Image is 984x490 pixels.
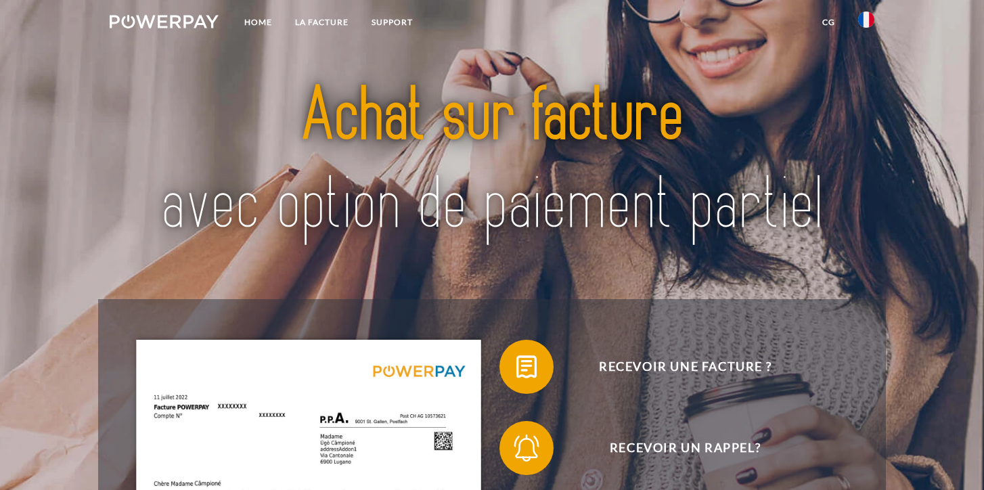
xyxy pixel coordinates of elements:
img: qb_bill.svg [510,350,543,384]
a: Support [360,10,424,35]
img: logo-powerpay-white.svg [110,15,219,28]
a: CG [811,10,847,35]
span: Recevoir un rappel? [519,421,851,475]
button: Recevoir une facture ? [499,340,851,394]
img: fr [858,12,874,28]
img: qb_bell.svg [510,431,543,465]
img: title-powerpay_fr.svg [148,49,836,273]
button: Recevoir un rappel? [499,421,851,475]
a: LA FACTURE [284,10,360,35]
a: Home [233,10,284,35]
span: Recevoir une facture ? [519,340,851,394]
